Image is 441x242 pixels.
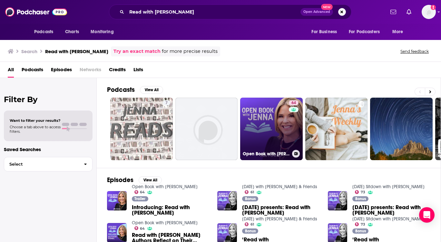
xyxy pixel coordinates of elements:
div: Search podcasts, credits, & more... [109,5,351,19]
a: Credits [109,64,126,78]
a: Sunday Sitdown with Willie Geist [352,216,425,222]
button: open menu [30,26,62,38]
span: 73 [361,191,365,194]
a: 64 [134,226,145,230]
button: open menu [86,26,122,38]
a: Sunday Sitdown with Willie Geist [352,184,425,189]
span: 61 [250,223,254,226]
a: PodcastsView All [107,86,163,94]
h2: Episodes [107,176,133,184]
a: Episodes [51,64,72,78]
a: 61 [245,190,254,194]
a: 73 [355,222,365,226]
a: TODAY with Jenna & Friends [242,184,317,189]
span: Networks [80,64,101,78]
a: Lists [133,64,143,78]
h2: Filter By [4,95,93,104]
p: Saved Searches [4,146,93,152]
a: Podcasts [22,64,43,78]
a: EpisodesView All [107,176,162,184]
button: View All [139,176,162,184]
a: 73 [355,190,365,194]
span: Want to filter your results? [10,118,61,123]
h3: Open Book with [PERSON_NAME] [243,151,289,157]
span: Monitoring [91,27,113,36]
button: View All [140,86,163,94]
input: Search podcasts, credits, & more... [127,7,300,17]
button: Open AdvancedNew [300,8,333,16]
span: 64 [140,191,145,194]
span: Choose a tab above to access filters. [10,125,61,134]
svg: Add a profile image [431,5,436,10]
img: Podchaser - Follow, Share and Rate Podcasts [5,6,67,18]
a: 61 [245,222,254,226]
button: Select [4,157,93,171]
h2: Podcasts [107,86,135,94]
a: Charts [61,26,83,38]
a: 7 [110,98,173,160]
h3: Read with [PERSON_NAME] [45,48,108,54]
span: 64 [291,100,296,106]
a: TODAY presents: Read with Jenna [242,205,320,216]
span: For Podcasters [349,27,380,36]
img: User Profile [422,5,436,19]
span: Podcasts [34,27,53,36]
a: 64 [134,190,145,194]
span: 73 [361,223,365,226]
span: Bonus [355,197,366,201]
span: Select [4,162,79,166]
span: Open Advanced [303,10,330,14]
img: Introducing: Read with Jenna [107,191,127,211]
button: open menu [388,26,411,38]
a: Show notifications dropdown [404,6,414,17]
button: Send feedback [398,49,431,54]
a: 7 [163,100,170,105]
a: All [8,64,14,78]
span: [DATE] presents: Read with [PERSON_NAME] [242,205,320,216]
a: TODAY with Jenna & Friends [242,216,317,222]
span: New [321,4,333,10]
h3: Search [21,48,37,54]
a: TODAY presents: Read with Jenna [352,205,430,216]
span: Introducing: Read with [PERSON_NAME] [132,205,210,216]
a: Introducing: Read with Jenna [132,205,210,216]
span: for more precise results [162,48,218,55]
span: Bonus [355,229,366,233]
span: 64 [140,227,145,230]
button: open menu [307,26,345,38]
span: 7 [165,100,168,106]
span: Trailer [134,197,145,201]
img: TODAY presents: Read with Jenna [217,191,237,211]
span: Bonus [245,229,256,233]
a: Open Book with Jenna [132,220,198,226]
img: TODAY presents: Read with Jenna [328,191,348,211]
a: 64Open Book with [PERSON_NAME] [240,98,303,160]
a: Try an exact match [113,48,161,55]
button: Show profile menu [422,5,436,19]
a: Open Book with Jenna [132,184,198,189]
span: 61 [250,191,254,194]
a: Show notifications dropdown [388,6,399,17]
span: Bonus [245,197,256,201]
span: More [392,27,403,36]
span: Charts [65,27,79,36]
span: Logged in as Andrea1206 [422,5,436,19]
span: For Business [311,27,337,36]
a: 64 [289,100,299,105]
div: Open Intercom Messenger [419,207,435,223]
span: [DATE] presents: Read with [PERSON_NAME] [352,205,430,216]
button: open menu [345,26,389,38]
